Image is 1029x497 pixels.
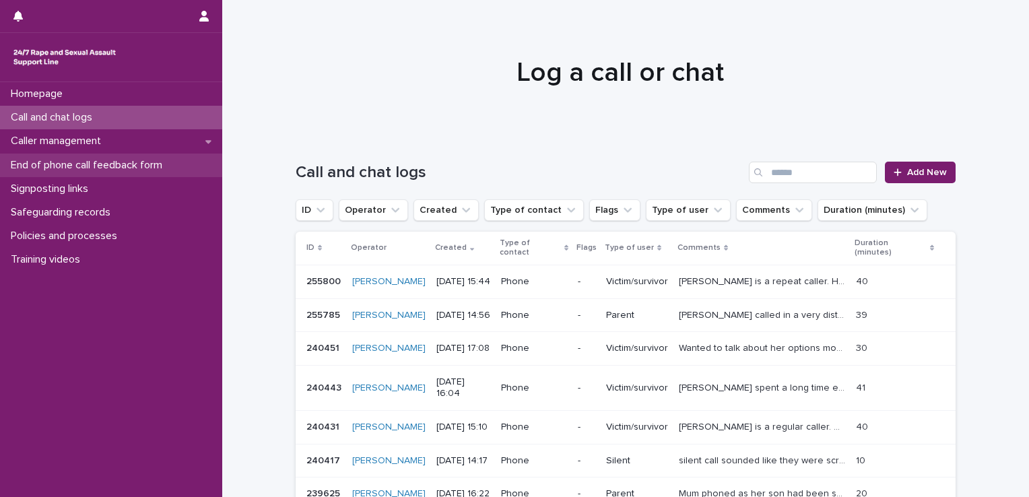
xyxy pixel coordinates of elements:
button: Operator [339,199,408,221]
button: Created [413,199,479,221]
p: [DATE] 14:17 [436,455,490,467]
p: Clare called in a very distressed state having just come out of court. She asked for information ... [679,307,848,321]
a: [PERSON_NAME] [352,455,426,467]
p: 30 [856,340,870,354]
p: 240417 [306,453,343,467]
p: 10 [856,453,868,467]
p: 240451 [306,340,342,354]
p: 240443 [306,380,344,394]
p: James is a repeat caller. He was raped when he was 17 by an older work colleague. He spoke about ... [679,273,848,288]
a: [PERSON_NAME] [352,310,426,321]
p: Safeguarding records [5,206,121,219]
span: Add New [907,168,947,177]
tr: 255785255785 [PERSON_NAME] [DATE] 14:56Phone-Parent[PERSON_NAME] called in a very distressed stat... [296,298,956,332]
p: Phone [501,343,567,354]
tr: 240451240451 [PERSON_NAME] [DATE] 17:08Phone-Victim/survivorWanted to talk about her options movi... [296,332,956,366]
p: [DATE] 15:10 [436,422,490,433]
p: Phone [501,310,567,321]
p: 40 [856,273,871,288]
button: Duration (minutes) [818,199,927,221]
p: [DATE] 15:44 [436,276,490,288]
button: Type of contact [484,199,584,221]
p: Signposting links [5,183,99,195]
p: Phone [501,455,567,467]
p: Silent [606,455,668,467]
p: Comments [677,240,721,255]
button: Flags [589,199,640,221]
p: Type of user [605,240,654,255]
p: Phone [501,422,567,433]
p: Homepage [5,88,73,100]
p: [DATE] 17:08 [436,343,490,354]
p: Phone [501,383,567,394]
p: 40 [856,419,871,433]
button: Comments [736,199,812,221]
p: Policies and processes [5,230,128,242]
p: 255785 [306,307,343,321]
p: 39 [856,307,870,321]
p: Caller management [5,135,112,147]
p: 41 [856,380,868,394]
p: End of phone call feedback form [5,159,173,172]
p: Training videos [5,253,91,266]
p: - [578,310,595,321]
h1: Call and chat logs [296,163,743,183]
p: Jessica spent a long time explaining how the relationship had developed from kindness to abusive,... [679,380,848,394]
p: Duration (minutes) [855,236,927,261]
input: Search [749,162,877,183]
tr: 240443240443 [PERSON_NAME] [DATE] 16:04Phone-Victim/survivor[PERSON_NAME] spent a long time expla... [296,366,956,411]
p: Victim/survivor [606,343,668,354]
p: 240431 [306,419,342,433]
h1: Log a call or chat [290,57,950,89]
p: - [578,383,595,394]
a: [PERSON_NAME] [352,422,426,433]
p: Parent [606,310,668,321]
p: Phone [501,276,567,288]
a: [PERSON_NAME] [352,343,426,354]
p: [DATE] 16:04 [436,376,490,399]
p: Flags [576,240,597,255]
p: [DATE] 14:56 [436,310,490,321]
button: ID [296,199,333,221]
p: - [578,422,595,433]
a: [PERSON_NAME] [352,383,426,394]
p: Victim/survivor [606,383,668,394]
tr: 255800255800 [PERSON_NAME] [DATE] 15:44Phone-Victim/survivor[PERSON_NAME] is a repeat caller. He ... [296,265,956,298]
p: Type of contact [500,236,561,261]
p: Operator [351,240,387,255]
p: Wanted to talk about her options moving forward and considering reporting assault by penetration.... [679,340,848,354]
tr: 240417240417 [PERSON_NAME] [DATE] 14:17Phone-Silentsilent call sounded like they were scribbling ... [296,444,956,477]
tr: 240431240431 [PERSON_NAME] [DATE] 15:10Phone-Victim/survivor[PERSON_NAME] is a regular caller. Sh... [296,410,956,444]
a: [PERSON_NAME] [352,276,426,288]
p: Call and chat logs [5,111,103,124]
a: Add New [885,162,956,183]
p: - [578,276,595,288]
p: Victim/survivor [606,276,668,288]
p: Victim/survivor [606,422,668,433]
button: Type of user [646,199,731,221]
p: - [578,455,595,467]
p: ID [306,240,314,255]
p: - [578,343,595,354]
p: silent call sounded like they were scribbling on a piece of paper some of the time. Hung up after... [679,453,848,467]
p: Created [435,240,467,255]
img: rhQMoQhaT3yELyF149Cw [11,44,119,71]
p: Hayley is a regular caller. She is struggling with depression and physical pain. Despite being hi... [679,419,848,433]
p: 255800 [306,273,343,288]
